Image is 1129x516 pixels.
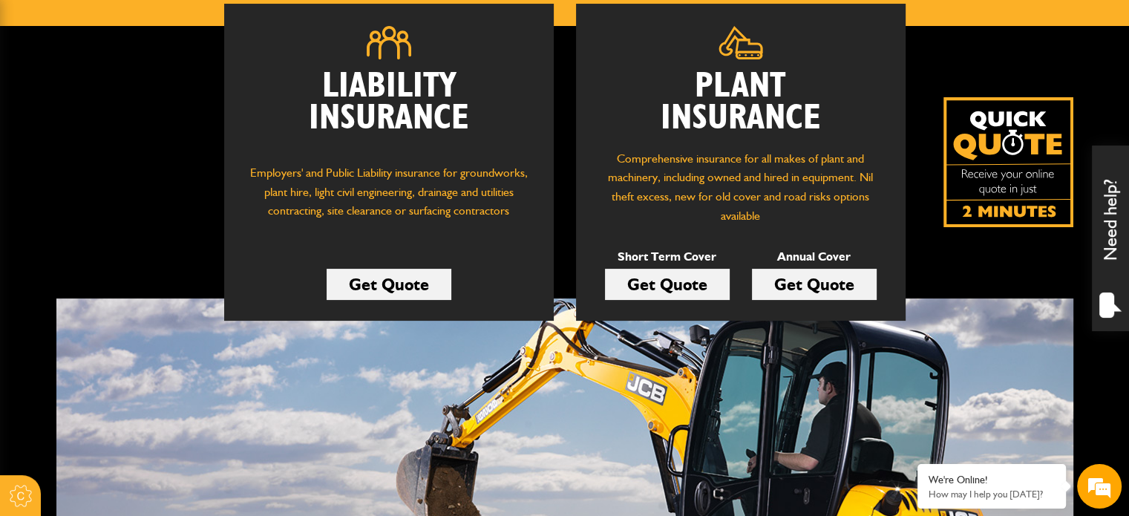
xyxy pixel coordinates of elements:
[246,71,531,149] h2: Liability Insurance
[943,97,1073,227] img: Quick Quote
[929,474,1055,486] div: We're Online!
[605,269,730,300] a: Get Quote
[605,247,730,267] p: Short Term Cover
[246,163,531,235] p: Employers' and Public Liability insurance for groundworks, plant hire, light civil engineering, d...
[943,97,1073,227] a: Get your insurance quote isn just 2-minutes
[929,489,1055,500] p: How may I help you today?
[1092,146,1129,331] div: Need help?
[752,247,877,267] p: Annual Cover
[598,71,883,134] h2: Plant Insurance
[752,269,877,300] a: Get Quote
[327,269,451,300] a: Get Quote
[598,149,883,225] p: Comprehensive insurance for all makes of plant and machinery, including owned and hired in equipm...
